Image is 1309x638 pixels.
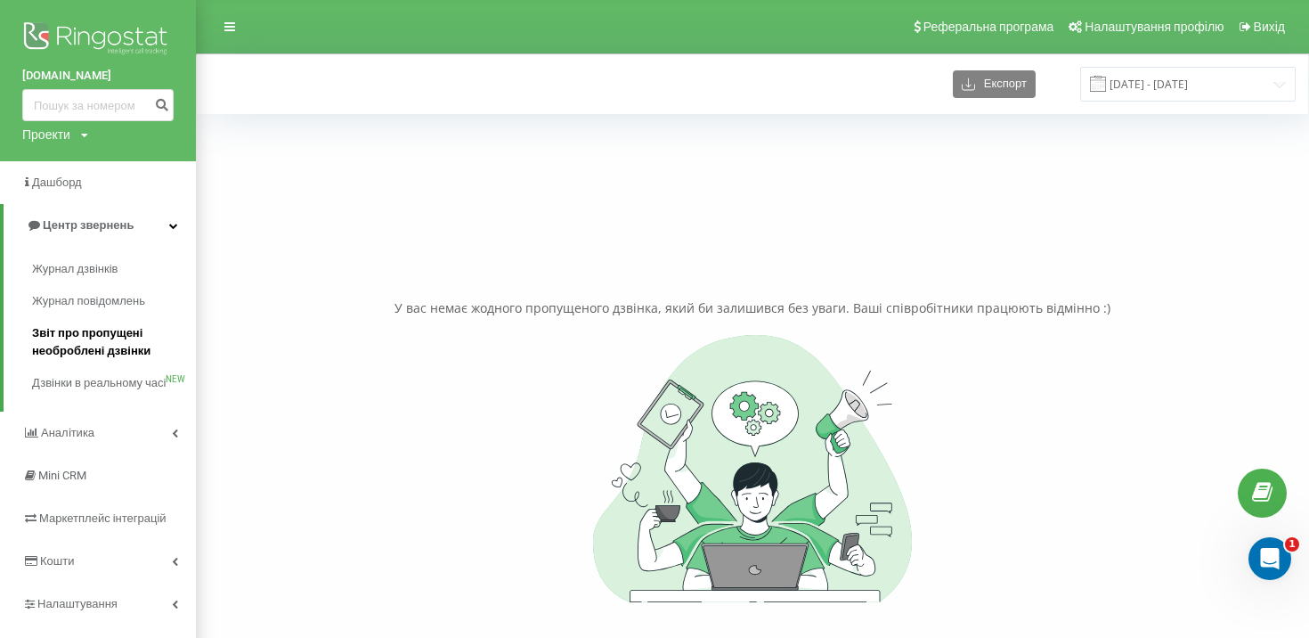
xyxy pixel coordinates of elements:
[32,253,196,285] a: Журнал дзвінків
[32,317,196,367] a: Звіт про пропущені необроблені дзвінки
[953,70,1036,98] button: Експорт
[32,292,145,310] span: Журнал повідомлень
[22,18,174,62] img: Ringostat logo
[1285,537,1299,552] span: 1
[923,20,1054,34] span: Реферальна програма
[22,126,70,143] div: Проекти
[32,176,82,189] span: Дашборд
[1248,537,1291,580] iframe: Intercom live chat
[38,469,86,482] span: Mini CRM
[22,89,174,121] input: Пошук за номером
[37,597,118,610] span: Налаштування
[1254,20,1285,34] span: Вихід
[1085,20,1224,34] span: Налаштування профілю
[41,426,94,439] span: Аналiтика
[40,554,74,568] span: Кошти
[32,285,196,317] a: Журнал повідомлень
[32,324,187,360] span: Звіт про пропущені необроблені дзвінки
[32,367,196,399] a: Дзвінки в реальному часіNEW
[4,204,196,247] a: Центр звернень
[32,260,118,278] span: Журнал дзвінків
[22,67,174,85] a: [DOMAIN_NAME]
[32,374,166,392] span: Дзвінки в реальному часі
[39,511,167,525] span: Маркетплейс інтеграцій
[975,78,1027,91] span: Експорт
[43,218,134,232] span: Центр звернень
